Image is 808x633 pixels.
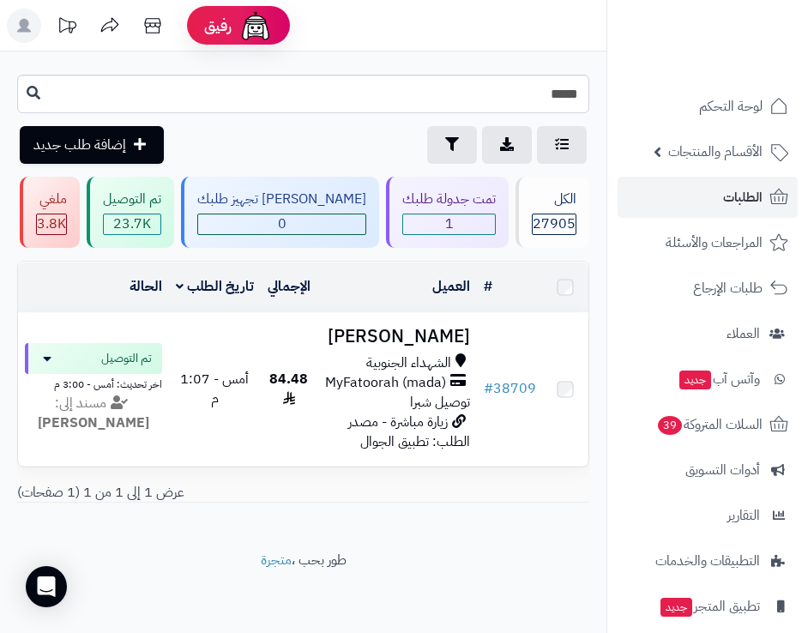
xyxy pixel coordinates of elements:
span: الأقسام والمنتجات [668,140,763,164]
a: العميل [432,276,470,297]
span: 27905 [533,214,576,234]
a: تطبيق المتجرجديد [618,586,798,627]
span: طلبات الإرجاع [693,276,763,300]
a: المراجعات والأسئلة [618,222,798,263]
a: ملغي 3.8K [16,177,83,248]
span: توصيل شبرا [410,392,470,413]
a: تحديثات المنصة [45,9,88,47]
h3: [PERSON_NAME] [324,327,470,347]
span: 0 [198,214,365,234]
span: أدوات التسويق [685,458,760,482]
span: وآتس آب [678,367,760,391]
span: 39 [658,416,682,435]
a: لوحة التحكم [618,86,798,127]
span: السلات المتروكة [656,413,763,437]
span: التقارير [727,503,760,527]
div: [PERSON_NAME] تجهيز طلبك [197,190,366,209]
a: تم التوصيل 23.7K [83,177,178,248]
a: إضافة طلب جديد [20,126,164,164]
div: ملغي [36,190,67,209]
span: 84.48 [269,369,308,409]
a: التقارير [618,495,798,536]
span: المراجعات والأسئلة [666,231,763,255]
span: لوحة التحكم [699,94,763,118]
div: 3847 [37,214,66,234]
span: جديد [679,371,711,389]
div: اخر تحديث: أمس - 3:00 م [25,374,162,392]
a: تاريخ الطلب [176,276,254,297]
a: الطلبات [618,177,798,218]
div: Open Intercom Messenger [26,566,67,607]
span: إضافة طلب جديد [33,135,126,155]
div: مسند إلى: [12,394,175,433]
a: أدوات التسويق [618,449,798,491]
span: العملاء [727,322,760,346]
span: تم التوصيل [101,350,152,367]
a: الكل27905 [512,177,593,248]
img: logo-2.png [691,13,792,49]
div: عرض 1 إلى 1 من 1 (1 صفحات) [4,483,602,503]
span: MyFatoorah (mada) [325,373,446,393]
span: 23.7K [104,214,160,234]
a: #38709 [484,378,536,399]
a: الحالة [130,276,162,297]
div: تمت جدولة طلبك [402,190,496,209]
a: متجرة [261,550,292,570]
a: التطبيقات والخدمات [618,540,798,582]
span: 3.8K [37,214,66,234]
div: 23681 [104,214,160,234]
span: # [484,378,493,399]
span: التطبيقات والخدمات [655,549,760,573]
a: طلبات الإرجاع [618,268,798,309]
span: 1 [403,214,495,234]
span: زيارة مباشرة - مصدر الطلب: تطبيق الجوال [348,412,470,452]
span: جديد [660,598,692,617]
strong: [PERSON_NAME] [38,413,149,433]
div: تم التوصيل [103,190,161,209]
span: الشهداء الجنوبية [366,353,451,373]
div: الكل [532,190,576,209]
a: تمت جدولة طلبك 1 [383,177,512,248]
a: [PERSON_NAME] تجهيز طلبك 0 [178,177,383,248]
a: الإجمالي [268,276,311,297]
span: تطبيق المتجر [659,594,760,618]
a: السلات المتروكة39 [618,404,798,445]
span: رفيق [204,15,232,36]
a: # [484,276,492,297]
span: أمس - 1:07 م [180,369,249,409]
span: الطلبات [723,185,763,209]
img: ai-face.png [238,9,273,43]
a: وآتس آبجديد [618,359,798,400]
a: العملاء [618,313,798,354]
